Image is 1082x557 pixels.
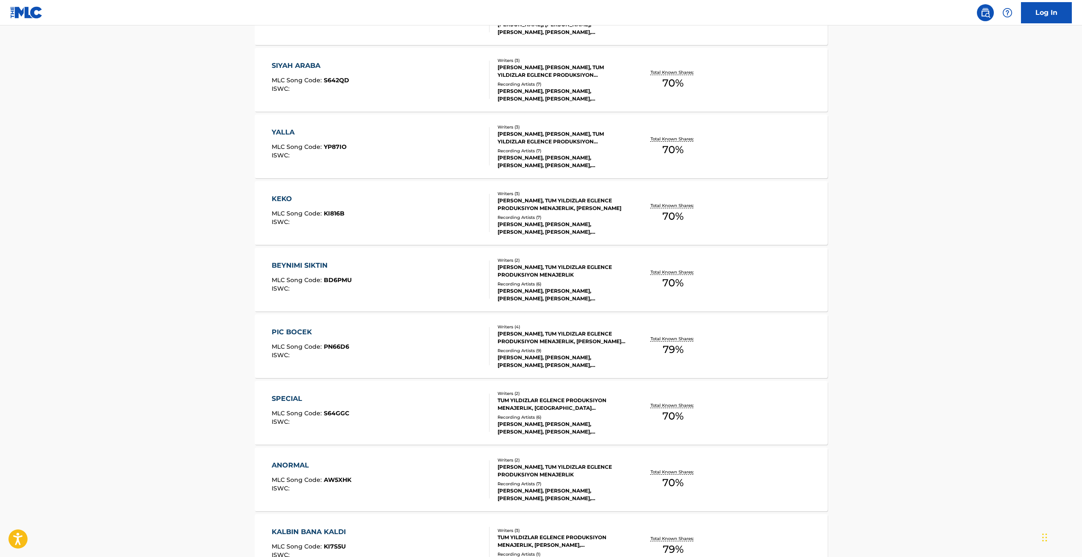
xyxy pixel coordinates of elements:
[498,354,626,369] div: [PERSON_NAME], [PERSON_NAME], [PERSON_NAME], [PERSON_NAME], [PERSON_NAME]
[10,6,43,19] img: MLC Logo
[498,281,626,287] div: Recording Artists ( 6 )
[651,402,696,409] p: Total Known Shares:
[651,202,696,209] p: Total Known Shares:
[272,127,347,137] div: YALLA
[324,143,347,151] span: YP87IO
[498,87,626,103] div: [PERSON_NAME], [PERSON_NAME], [PERSON_NAME], [PERSON_NAME], [PERSON_NAME]
[662,409,684,424] span: 70 %
[663,542,684,557] span: 79 %
[498,214,626,221] div: Recording Artists ( 7 )
[272,543,324,550] span: MLC Song Code :
[498,481,626,487] div: Recording Artists ( 7 )
[272,351,292,359] span: ISWC :
[498,397,626,412] div: TUM YILDIZLAR EGLENCE PRODUKSIYON MENAJERLIK, [GEOGRAPHIC_DATA][PERSON_NAME]
[498,221,626,236] div: [PERSON_NAME], [PERSON_NAME], [PERSON_NAME], [PERSON_NAME], [PERSON_NAME]
[1040,516,1082,557] iframe: Chat Widget
[651,69,696,76] p: Total Known Shares:
[651,136,696,142] p: Total Known Shares:
[255,248,828,311] a: BEYNIMI SIKTINMLC Song Code:BD6PMUISWC:Writers (2)[PERSON_NAME], TUM YILDIZLAR EGLENCE PRODUKSIYO...
[272,418,292,425] span: ISWC :
[498,190,626,197] div: Writers ( 3 )
[272,151,292,159] span: ISWC :
[498,324,626,330] div: Writers ( 4 )
[498,414,626,420] div: Recording Artists ( 6 )
[1002,8,1012,18] img: help
[272,194,345,204] div: KEKO
[272,460,351,470] div: ANORMAL
[498,124,626,130] div: Writers ( 3 )
[255,115,828,178] a: YALLAMLC Song Code:YP87IOISWC:Writers (3)[PERSON_NAME], [PERSON_NAME], TUM YILDIZLAR EGLENCE PROD...
[498,197,626,212] div: [PERSON_NAME], TUM YILDIZLAR EGLENCE PRODUKSIYON MENAJERLIK, [PERSON_NAME]
[498,330,626,345] div: [PERSON_NAME], TUM YILDIZLAR EGLENCE PRODUKSIYON MENAJERLIK, [PERSON_NAME], [PERSON_NAME]
[1040,516,1082,557] div: Sohbet Aracı
[651,269,696,275] p: Total Known Shares:
[272,409,324,417] span: MLC Song Code :
[324,210,345,217] span: KI816B
[272,327,349,337] div: PIC BOCEK
[651,469,696,475] p: Total Known Shares:
[255,381,828,445] a: SPECIALMLC Song Code:S64GGCISWC:Writers (2)TUM YILDIZLAR EGLENCE PRODUKSIYON MENAJERLIK, [GEOGRAP...
[255,448,828,511] a: ANORMALMLC Song Code:AW5XHKISWC:Writers (2)[PERSON_NAME], TUM YILDIZLAR EGLENCE PRODUKSIYON MENAJ...
[498,57,626,64] div: Writers ( 3 )
[324,476,351,484] span: AW5XHK
[272,527,350,537] div: KALBIN BANA KALDI
[255,48,828,112] a: SIYAH ARABAMLC Song Code:S642QDISWC:Writers (3)[PERSON_NAME], [PERSON_NAME], TUM YILDIZLAR EGLENC...
[498,81,626,87] div: Recording Artists ( 7 )
[662,142,684,157] span: 70 %
[272,276,324,284] span: MLC Song Code :
[272,484,292,492] span: ISWC :
[272,394,349,404] div: SPECIAL
[324,276,352,284] span: BD6PMU
[498,64,626,79] div: [PERSON_NAME], [PERSON_NAME], TUM YILDIZLAR EGLENCE PRODUKSIYON MENAJERLIK
[324,409,349,417] span: S64GGC
[662,475,684,490] span: 70 %
[662,275,684,291] span: 70 %
[272,260,352,271] div: BEYNIMI SIKTIN
[1042,525,1047,550] div: Sürükle
[498,534,626,549] div: TUM YILDIZLAR EGLENCE PRODUKSIYON MENAJERLIK, [PERSON_NAME], [PERSON_NAME]
[255,181,828,245] a: KEKOMLC Song Code:KI816BISWC:Writers (3)[PERSON_NAME], TUM YILDIZLAR EGLENCE PRODUKSIYON MENAJERL...
[272,218,292,226] span: ISWC :
[498,154,626,169] div: [PERSON_NAME], [PERSON_NAME], [PERSON_NAME], [PERSON_NAME], [PERSON_NAME]
[663,342,684,357] span: 79 %
[272,476,324,484] span: MLC Song Code :
[999,4,1016,21] div: Help
[272,343,324,350] span: MLC Song Code :
[324,76,349,84] span: S642QD
[272,210,324,217] span: MLC Song Code :
[980,8,990,18] img: search
[1021,2,1072,23] a: Log In
[498,148,626,154] div: Recording Artists ( 7 )
[498,487,626,502] div: [PERSON_NAME], [PERSON_NAME], [PERSON_NAME], [PERSON_NAME], [PERSON_NAME]
[498,527,626,534] div: Writers ( 3 )
[272,61,349,71] div: SIYAH ARABA
[498,263,626,279] div: [PERSON_NAME], TUM YILDIZLAR EGLENCE PRODUKSIYON MENAJERLIK
[498,130,626,146] div: [PERSON_NAME], [PERSON_NAME], TUM YILDIZLAR EGLENCE PRODUKSIYON MENAJERLIK
[324,543,346,550] span: KI7S5U
[498,257,626,263] div: Writers ( 2 )
[272,285,292,292] span: ISWC :
[498,21,626,36] div: [PERSON_NAME], [PERSON_NAME], [PERSON_NAME], [PERSON_NAME], [PERSON_NAME]
[324,343,349,350] span: PN66D6
[498,347,626,354] div: Recording Artists ( 9 )
[272,76,324,84] span: MLC Song Code :
[651,535,696,542] p: Total Known Shares:
[498,420,626,436] div: [PERSON_NAME], [PERSON_NAME], [PERSON_NAME], [PERSON_NAME], [PERSON_NAME]
[651,336,696,342] p: Total Known Shares:
[662,76,684,91] span: 70 %
[255,314,828,378] a: PIC BOCEKMLC Song Code:PN66D6ISWC:Writers (4)[PERSON_NAME], TUM YILDIZLAR EGLENCE PRODUKSIYON MEN...
[498,463,626,479] div: [PERSON_NAME], TUM YILDIZLAR EGLENCE PRODUKSIYON MENAJERLIK
[498,287,626,302] div: [PERSON_NAME], [PERSON_NAME], [PERSON_NAME], [PERSON_NAME], [PERSON_NAME]
[977,4,994,21] a: Public Search
[662,209,684,224] span: 70 %
[272,85,292,92] span: ISWC :
[498,390,626,397] div: Writers ( 2 )
[498,457,626,463] div: Writers ( 2 )
[272,143,324,151] span: MLC Song Code :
